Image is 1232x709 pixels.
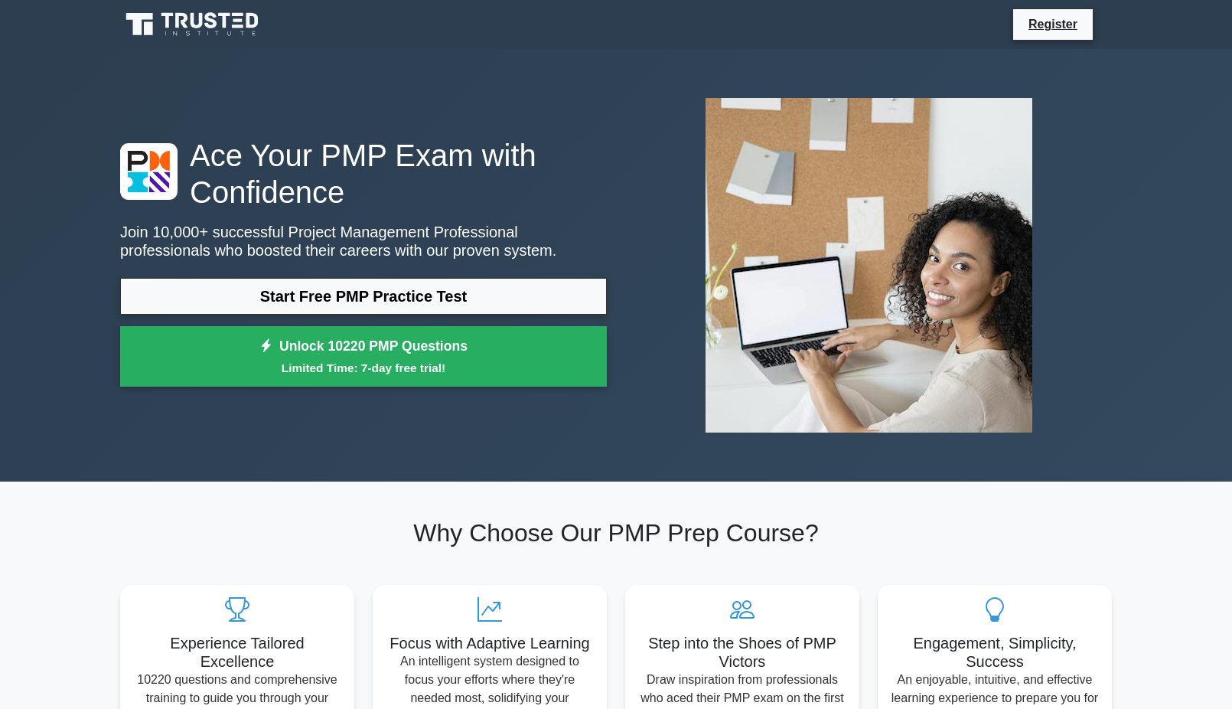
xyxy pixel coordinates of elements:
a: Start Free PMP Practice Test [120,278,607,315]
p: Join 10,000+ successful Project Management Professional professionals who boosted their careers w... [120,223,607,260]
h2: Why Choose Our PMP Prep Course? [120,518,1112,547]
h5: Focus with Adaptive Learning [385,634,595,652]
h5: Engagement, Simplicity, Success [890,634,1100,671]
small: Limited Time: 7-day free trial! [139,359,588,377]
h5: Experience Tailored Excellence [132,634,342,671]
h5: Step into the Shoes of PMP Victors [637,634,847,671]
a: Unlock 10220 PMP QuestionsLimited Time: 7-day free trial! [120,326,607,387]
a: Register [1019,15,1087,34]
h1: Ace Your PMP Exam with Confidence [120,137,607,211]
